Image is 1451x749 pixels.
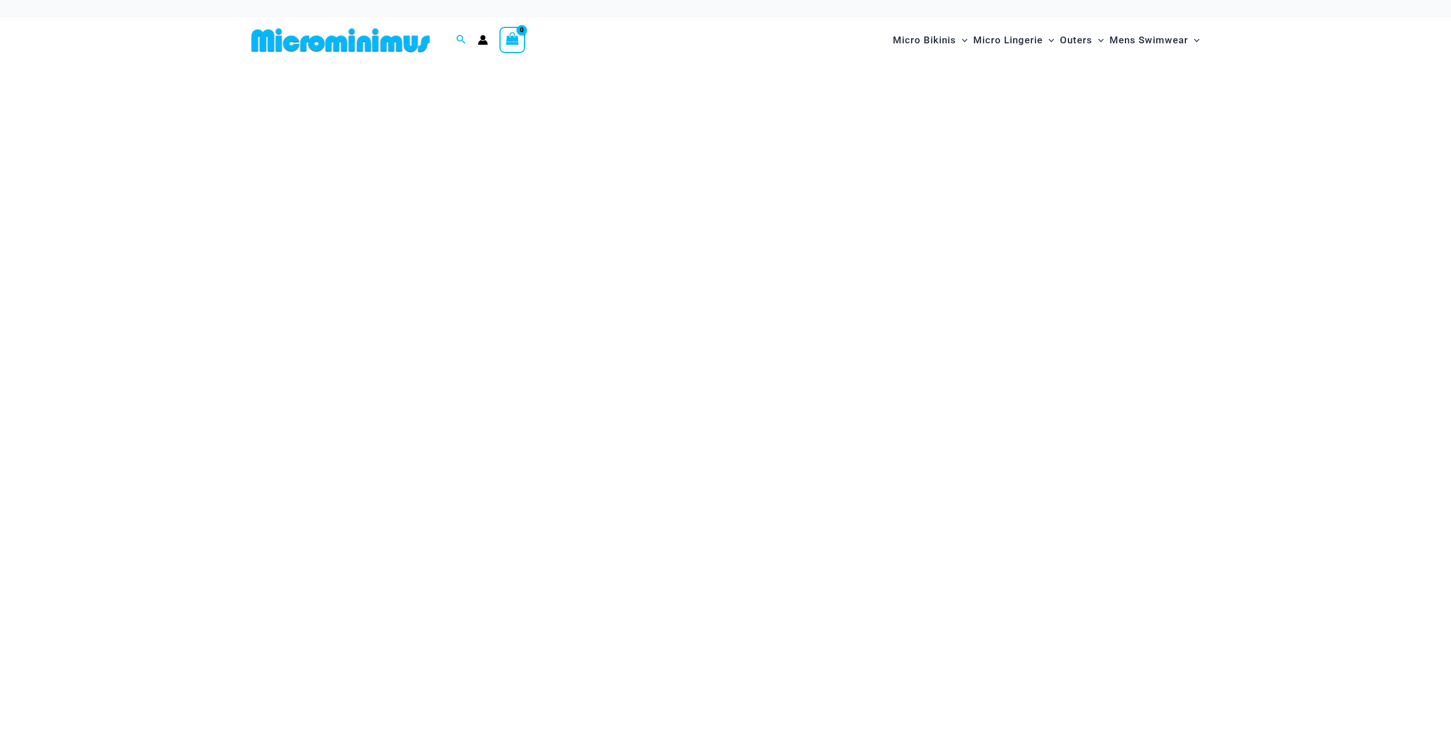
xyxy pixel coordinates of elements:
span: Micro Lingerie [973,26,1043,55]
span: Micro Bikinis [893,26,956,55]
span: Menu Toggle [1188,26,1200,55]
a: Mens SwimwearMenu ToggleMenu Toggle [1107,23,1202,58]
a: Account icon link [478,35,488,45]
a: Search icon link [456,33,466,47]
span: Outers [1060,26,1092,55]
span: Menu Toggle [956,26,968,55]
a: View Shopping Cart, empty [499,27,526,53]
span: Menu Toggle [1092,26,1104,55]
a: Micro LingerieMenu ToggleMenu Toggle [970,23,1057,58]
a: OutersMenu ToggleMenu Toggle [1057,23,1107,58]
span: Menu Toggle [1043,26,1054,55]
img: MM SHOP LOGO FLAT [247,27,434,53]
nav: Site Navigation [888,21,1205,59]
a: Micro BikinisMenu ToggleMenu Toggle [890,23,970,58]
span: Mens Swimwear [1109,26,1188,55]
